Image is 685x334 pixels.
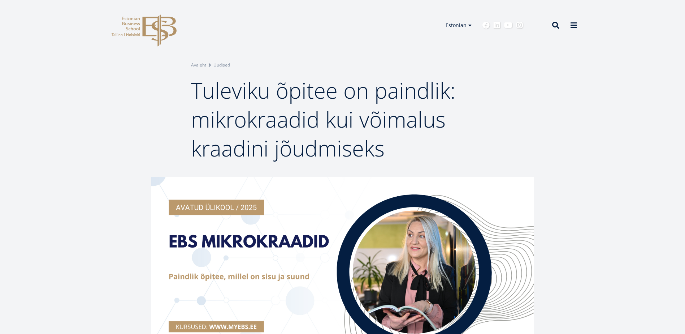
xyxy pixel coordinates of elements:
a: Facebook [482,22,490,29]
a: Instagram [516,22,523,29]
span: Tuleviku õpitee on paindlik: mikrokraadid kui võimalus kraadini jõudmiseks [191,76,455,163]
a: Uudised [213,61,230,69]
a: Youtube [504,22,512,29]
a: Linkedin [493,22,500,29]
a: Avaleht [191,61,206,69]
